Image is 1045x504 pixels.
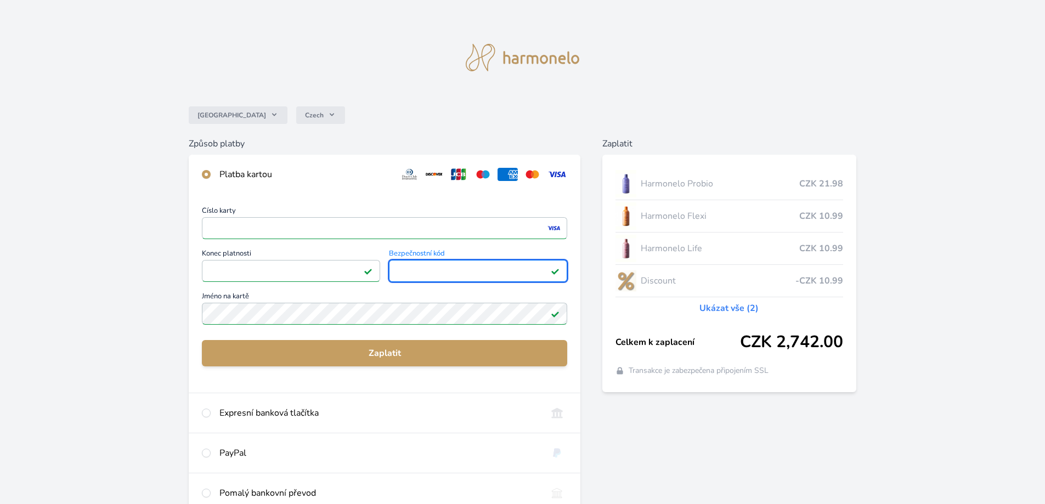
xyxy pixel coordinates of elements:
[189,137,580,150] h6: Způsob platby
[473,168,493,181] img: maestro.svg
[629,365,769,376] span: Transakce je zabezpečena připojením SSL
[615,170,636,197] img: CLEAN_PROBIO_se_stinem_x-lo.jpg
[546,223,561,233] img: visa
[799,209,843,223] span: CZK 10.99
[699,302,759,315] a: Ukázat vše (2)
[641,274,795,287] span: Discount
[466,44,580,71] img: logo.svg
[449,168,469,181] img: jcb.svg
[207,220,562,236] iframe: Iframe pro číslo karty
[799,242,843,255] span: CZK 10.99
[399,168,420,181] img: diners.svg
[211,347,558,360] span: Zaplatit
[498,168,518,181] img: amex.svg
[202,207,567,217] span: Číslo karty
[207,263,375,279] iframe: Iframe pro datum vypršení platnosti
[202,250,380,260] span: Konec platnosti
[740,332,843,352] span: CZK 2,742.00
[602,137,856,150] h6: Zaplatit
[522,168,543,181] img: mc.svg
[219,406,538,420] div: Expresní banková tlačítka
[795,274,843,287] span: -CZK 10.99
[219,446,538,460] div: PayPal
[547,406,567,420] img: onlineBanking_CZ.svg
[202,303,567,325] input: Jméno na kartěPlatné pole
[219,486,538,500] div: Pomalý bankovní převod
[641,209,799,223] span: Harmonelo Flexi
[197,111,266,120] span: [GEOGRAPHIC_DATA]
[551,309,560,318] img: Platné pole
[219,168,391,181] div: Platba kartou
[547,446,567,460] img: paypal.svg
[389,250,567,260] span: Bezpečnostní kód
[641,242,799,255] span: Harmonelo Life
[615,336,740,349] span: Celkem k zaplacení
[615,202,636,230] img: CLEAN_FLEXI_se_stinem_x-hi_(1)-lo.jpg
[394,263,562,279] iframe: Iframe pro bezpečnostní kód
[364,267,372,275] img: Platné pole
[296,106,345,124] button: Czech
[615,267,636,295] img: discount-lo.png
[202,293,567,303] span: Jméno na kartě
[189,106,287,124] button: [GEOGRAPHIC_DATA]
[424,168,444,181] img: discover.svg
[547,168,567,181] img: visa.svg
[799,177,843,190] span: CZK 21.98
[551,267,560,275] img: Platné pole
[641,177,799,190] span: Harmonelo Probio
[202,340,567,366] button: Zaplatit
[615,235,636,262] img: CLEAN_LIFE_se_stinem_x-lo.jpg
[305,111,324,120] span: Czech
[547,486,567,500] img: bankTransfer_IBAN.svg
